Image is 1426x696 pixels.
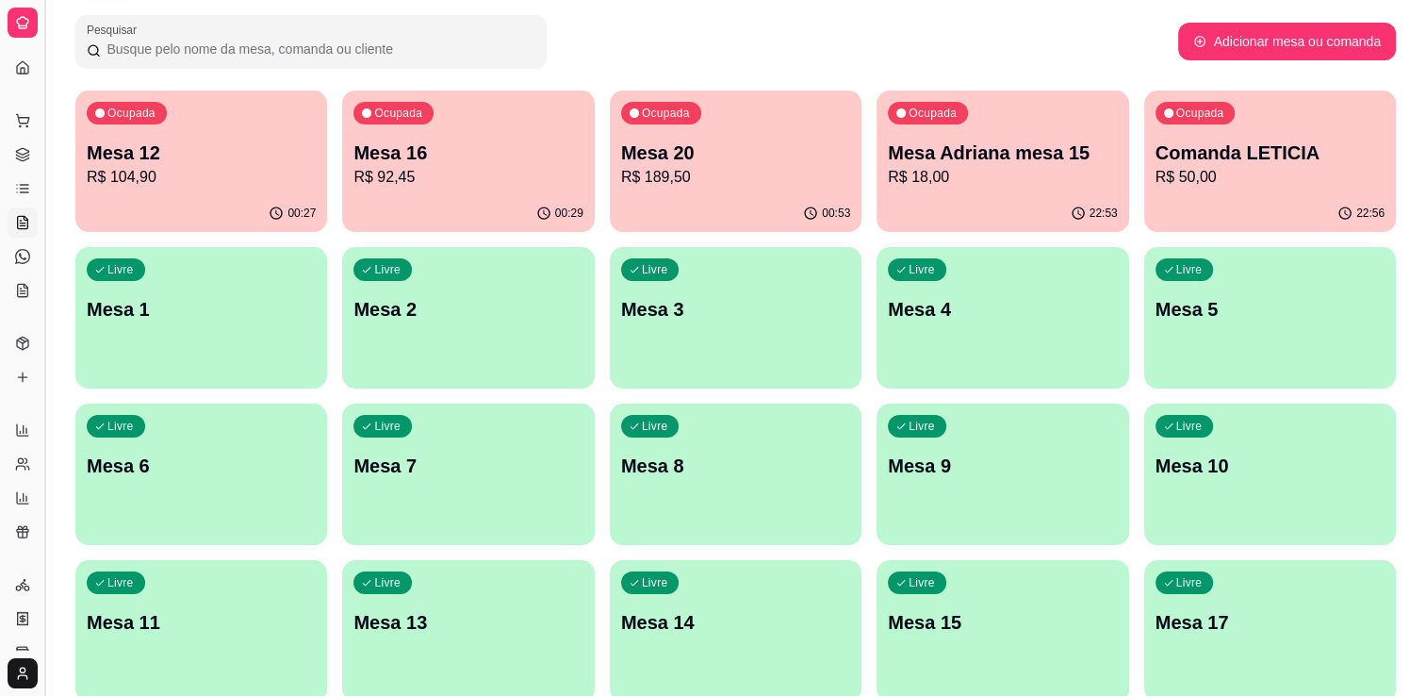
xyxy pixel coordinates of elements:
p: Livre [642,575,668,590]
p: Mesa 12 [87,140,316,166]
p: 00:53 [822,206,850,221]
p: Livre [374,575,401,590]
button: OcupadaMesa 16R$ 92,4500:29 [342,91,594,232]
p: Ocupada [642,106,690,121]
p: Livre [642,419,668,434]
p: Mesa 7 [353,453,582,479]
p: Comanda LETICIA [1156,140,1385,166]
p: Mesa 9 [888,453,1117,479]
p: 22:53 [1090,206,1118,221]
p: Ocupada [107,106,156,121]
p: Livre [909,419,935,434]
p: Livre [374,419,401,434]
p: Livre [1176,419,1203,434]
p: Mesa 11 [87,609,316,636]
p: Livre [374,262,401,277]
button: LivreMesa 6 [75,404,327,545]
p: Ocupada [1176,106,1224,121]
p: R$ 18,00 [888,166,1117,189]
p: 22:56 [1356,206,1385,221]
p: R$ 50,00 [1156,166,1385,189]
p: Mesa 13 [353,609,582,636]
button: OcupadaMesa 20R$ 189,5000:53 [610,91,861,232]
p: Mesa 6 [87,453,316,479]
p: Mesa 1 [87,296,316,323]
p: Livre [107,262,134,277]
button: LivreMesa 5 [1144,247,1396,389]
p: Livre [642,262,668,277]
p: R$ 104,90 [87,166,316,189]
button: Adicionar mesa ou comanda [1178,23,1396,60]
button: OcupadaComanda LETICIAR$ 50,0022:56 [1144,91,1396,232]
p: Mesa 5 [1156,296,1385,323]
p: Mesa 3 [621,296,850,323]
button: LivreMesa 7 [342,404,594,545]
p: 00:29 [555,206,583,221]
p: R$ 189,50 [621,166,850,189]
button: LivreMesa 10 [1144,404,1396,545]
button: LivreMesa 8 [610,404,861,545]
input: Pesquisar [101,40,535,58]
button: LivreMesa 3 [610,247,861,389]
p: Mesa 16 [353,140,582,166]
p: Livre [909,575,935,590]
p: Ocupada [909,106,957,121]
p: Livre [107,419,134,434]
button: LivreMesa 2 [342,247,594,389]
button: LivreMesa 4 [877,247,1128,389]
p: Mesa 10 [1156,453,1385,479]
button: OcupadaMesa 12R$ 104,9000:27 [75,91,327,232]
p: Mesa 20 [621,140,850,166]
p: Livre [1176,575,1203,590]
p: Mesa 8 [621,453,850,479]
label: Pesquisar [87,22,143,38]
p: Livre [909,262,935,277]
p: Mesa Adriana mesa 15 [888,140,1117,166]
p: 00:27 [287,206,316,221]
p: Ocupada [374,106,422,121]
p: Mesa 14 [621,609,850,636]
p: Mesa 2 [353,296,582,323]
p: Livre [1176,262,1203,277]
button: OcupadaMesa Adriana mesa 15R$ 18,0022:53 [877,91,1128,232]
p: Mesa 15 [888,609,1117,636]
p: Mesa 17 [1156,609,1385,636]
p: R$ 92,45 [353,166,582,189]
button: LivreMesa 9 [877,404,1128,545]
p: Livre [107,575,134,590]
button: LivreMesa 1 [75,247,327,389]
p: Mesa 4 [888,296,1117,323]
